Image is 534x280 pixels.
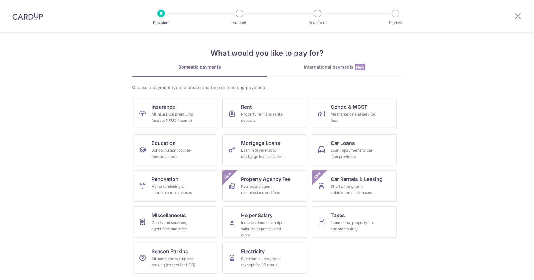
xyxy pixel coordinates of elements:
[132,64,267,70] div: Domestic payments
[222,98,307,129] a: RentProperty rent and rental deposits
[133,98,217,129] a: InsuranceAll insurance premiums (except NTUC Income)
[312,98,397,129] a: Condo & MCSTMaintenance and service fees
[222,170,307,202] a: Property Agency FeeReal estate agent commissions and feesNew
[331,211,345,219] span: Taxes
[133,243,217,274] a: Season ParkingAll home and workplace parking (except for HDB)
[331,175,383,183] span: Car Rentals & Leasing
[331,111,375,124] div: Maintenance and service fees
[132,84,402,91] div: Choose a payment type to create one-time or recurring payments.
[241,256,286,268] div: Bills from all providers (except for SP group)
[241,175,290,183] span: Property Agency Fee
[267,64,402,70] div: International payments
[241,248,265,255] span: Electricity
[151,103,175,111] span: Insurance
[241,183,286,196] div: Real estate agent commissions and fees
[312,170,322,181] span: New
[241,211,272,219] span: Helper Salary
[373,20,419,26] p: Review
[222,243,307,274] a: ElectricityBills from all providers (except for SP group)
[151,211,186,219] span: Miscellaneous
[151,183,196,196] div: Home furnishing or interior reno-expenses
[222,134,307,165] a: Mortgage LoansLoan repayments to mortgage loan providers
[241,147,286,160] div: Loan repayments to mortgage loan providers
[138,20,184,26] p: Recipient
[151,111,196,124] div: All insurance premiums (except NTUC Income)
[151,139,176,147] span: Education
[222,206,307,238] a: Helper SalaryIncludes domestic helper salaries, expenses and more
[241,111,286,124] div: Property rent and rental deposits
[312,170,397,202] a: Car Rentals & LeasingShort or long‑term vehicle rentals & leasesNew
[241,220,286,238] div: Includes domestic helper salaries, expenses and more
[331,183,375,196] div: Short or long‑term vehicle rentals & leases
[331,220,375,232] div: Income tax, property tax and stamp duty
[331,147,375,160] div: Loan repayments to car loan providers
[295,20,341,26] p: Document
[312,206,397,238] a: TaxesIncome tax, property tax and stamp duty
[151,175,179,183] span: Renovation
[12,12,43,20] img: CardUp
[241,103,252,111] span: Rent
[133,134,217,165] a: EducationSchool, tuition, course fees and more
[331,139,355,147] span: Car Loans
[133,206,217,238] a: MiscellaneousGoods and services, agent fees and more
[151,256,196,268] div: All home and workplace parking (except for HDB)
[355,64,365,70] span: New
[151,248,188,255] span: Season Parking
[222,170,233,181] span: New
[151,220,196,232] div: Goods and services, agent fees and more
[133,170,217,202] a: RenovationHome furnishing or interior reno-expenses
[216,20,262,26] p: Amount
[331,103,368,111] span: Condo & MCST
[241,139,280,147] span: Mortgage Loans
[132,48,402,59] h4: What would you like to pay for?
[312,134,397,165] a: Car LoansLoan repayments to car loan providers
[151,147,196,160] div: School, tuition, course fees and more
